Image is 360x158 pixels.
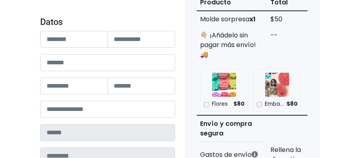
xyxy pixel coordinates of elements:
[252,151,258,158] i: Los gastos de envío dependen de códigos postales. ¡Te puedes llevar más productos en un solo envío !
[265,100,284,108] p: Embarazada sentada
[197,115,267,142] th: Envío y compra segura
[212,73,236,97] img: Flores
[250,14,256,24] strong: x1
[233,100,245,108] span: $80
[197,27,267,63] td: 👇🏼 ¡Añádelo sin pagar más envío! 🚚
[286,100,298,108] span: $80
[212,100,231,108] p: Flores
[40,17,175,27] h4: Datos
[197,11,267,27] td: Molde sorpresa
[265,73,289,97] img: Embarazada sentada
[267,27,308,63] td: --
[267,11,308,27] td: $50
